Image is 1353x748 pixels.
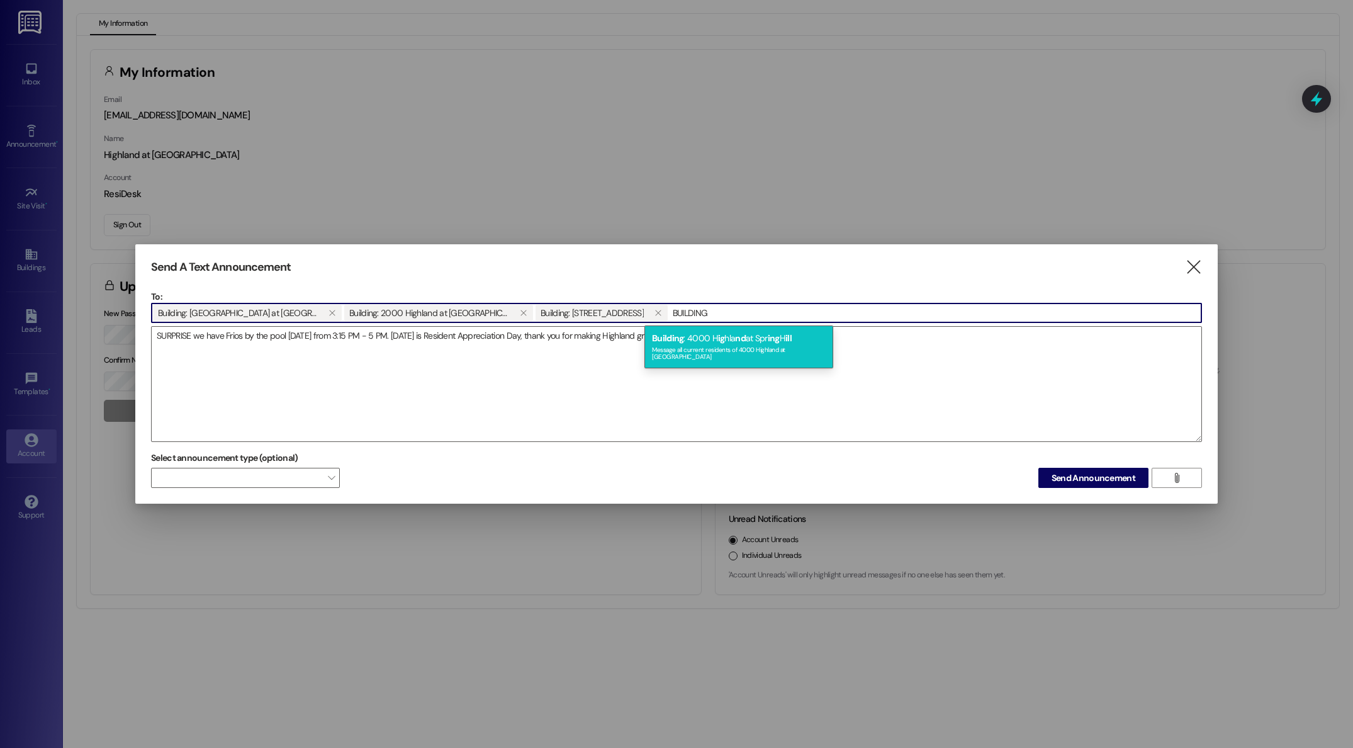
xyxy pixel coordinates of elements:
button: Building: 3000 Highland at Spring Hill [649,305,668,321]
span: Building [652,332,683,344]
div: Message all current residents of 4000 Highland at [GEOGRAPHIC_DATA] [652,343,826,361]
textarea: SURPRISE we have Frios by the pool [DATE] from 3:15 PM - 5 PM. [DATE] is Resident Appreciation Da... [152,327,1201,441]
i:  [520,308,527,318]
i:  [328,308,335,318]
button: Send Announcement [1038,468,1148,488]
span: ig [718,332,725,344]
span: Building: 3000 Highland at Spring Hill [541,305,644,321]
h3: Send A Text Announcement [151,260,291,275]
span: Send Announcement [1052,472,1135,485]
label: Select announcement type (optional) [151,448,298,468]
span: ill [785,332,792,344]
i:  [1185,261,1202,274]
span: nd [735,332,746,344]
span: Building: 2000 Highland at Spring Hill [349,305,509,321]
button: Building: 2000 Highland at Spring Hill [514,305,533,321]
span: ing [768,332,780,344]
i:  [1172,473,1181,483]
input: Type to select the units, buildings, or communities you want to message. (e.g. 'Unit 1A', 'Buildi... [669,303,1201,322]
div: : 4000 H hla at Spr H [644,326,833,368]
i:  [654,308,661,318]
p: To: [151,290,1202,303]
button: Building: 1000 Highland at Spring Hill [323,305,342,321]
div: SURPRISE we have Frios by the pool [DATE] from 3:15 PM - 5 PM. [DATE] is Resident Appreciation Da... [151,326,1202,442]
span: Building: 1000 Highland at Spring Hill [158,305,318,321]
